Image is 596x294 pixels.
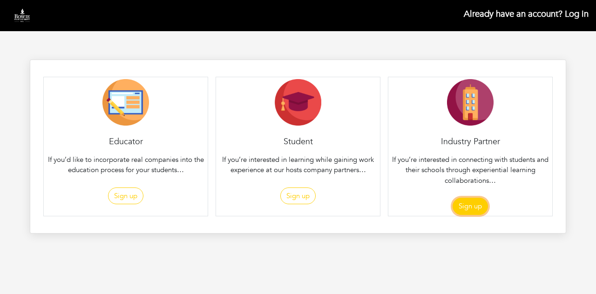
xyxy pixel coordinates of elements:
[218,154,378,175] p: If you’re interested in learning while gaining work experience at our hosts company partners…
[390,154,550,186] p: If you’re interested in connecting with students and their schools through experiential learning ...
[388,137,552,147] h4: Industry Partner
[280,187,316,205] button: Sign up
[44,137,208,147] h4: Educator
[464,8,589,20] a: Already have an account? Log in
[46,154,206,175] p: If you’d like to incorporate real companies into the education process for your students…
[102,79,149,126] img: Educator-Icon-31d5a1e457ca3f5474c6b92ab10a5d5101c9f8fbafba7b88091835f1a8db102f.png
[108,187,143,205] button: Sign up
[7,7,36,24] img: Bowie%20State%20University%20Logo.png
[275,79,321,126] img: Student-Icon-6b6867cbad302adf8029cb3ecf392088beec6a544309a027beb5b4b4576828a8.png
[447,79,494,126] img: Company-Icon-7f8a26afd1715722aa5ae9dc11300c11ceeb4d32eda0db0d61c21d11b95ecac6.png
[453,198,488,215] button: Sign up
[216,137,380,147] h4: Student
